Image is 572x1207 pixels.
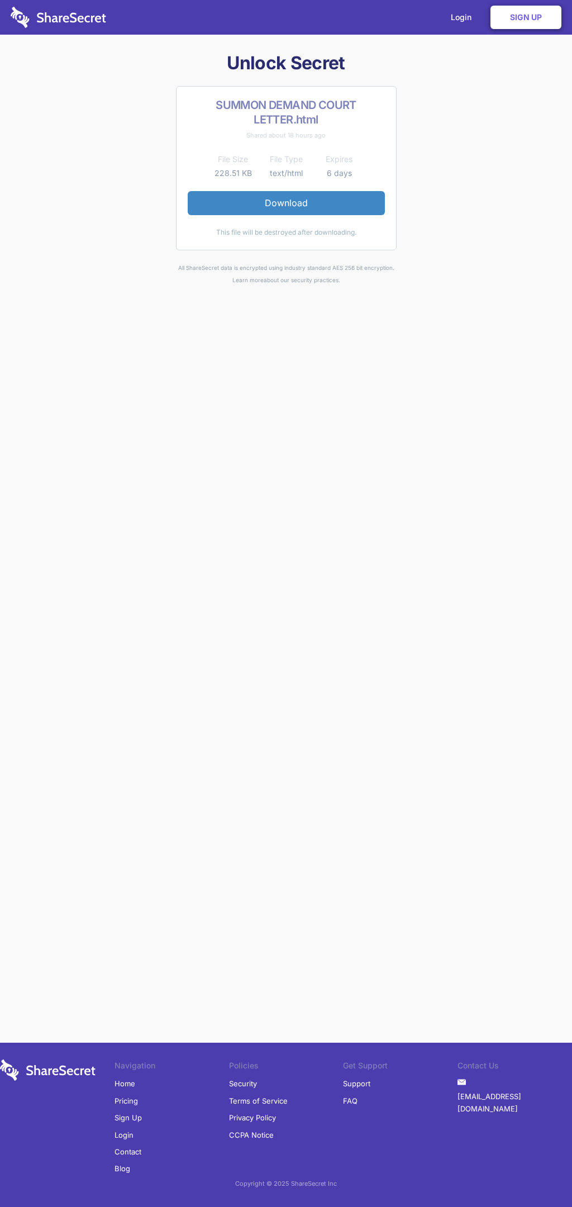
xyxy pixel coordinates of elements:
[115,1092,138,1109] a: Pricing
[115,1059,229,1075] li: Navigation
[260,153,313,166] th: File Type
[11,7,106,28] img: logo-wordmark-white-trans-d4663122ce5f474addd5e946df7df03e33cb6a1c49d2221995e7729f52c070b2.svg
[229,1109,276,1126] a: Privacy Policy
[229,1075,257,1092] a: Security
[188,226,385,239] div: This file will be destroyed after downloading.
[229,1092,288,1109] a: Terms of Service
[115,1075,135,1092] a: Home
[343,1075,370,1092] a: Support
[115,1143,141,1160] a: Contact
[188,129,385,141] div: Shared about 18 hours ago
[115,1127,134,1143] a: Login
[229,1059,344,1075] li: Policies
[313,153,366,166] th: Expires
[313,167,366,180] td: 6 days
[343,1092,357,1109] a: FAQ
[188,98,385,127] h2: SUMMON DEMAND COURT LETTER.html
[260,167,313,180] td: text/html
[188,191,385,215] a: Download
[207,153,260,166] th: File Size
[207,167,260,180] td: 228.51 KB
[115,1160,130,1177] a: Blog
[490,6,561,29] a: Sign Up
[232,277,264,283] a: Learn more
[457,1059,572,1075] li: Contact Us
[343,1059,457,1075] li: Get Support
[457,1088,572,1118] a: [EMAIL_ADDRESS][DOMAIN_NAME]
[115,1109,142,1126] a: Sign Up
[229,1127,274,1143] a: CCPA Notice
